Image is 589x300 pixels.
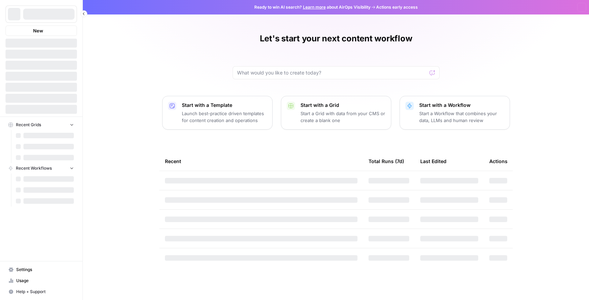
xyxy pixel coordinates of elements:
span: New [33,27,43,34]
button: Start with a TemplateLaunch best-practice driven templates for content creation and operations [162,96,273,130]
p: Start a Workflow that combines your data, LLMs and human review [419,110,504,124]
span: Recent Grids [16,122,41,128]
span: Ready to win AI search? about AirOps Visibility [254,4,371,10]
p: Start with a Template [182,102,267,109]
div: Recent [165,152,357,171]
p: Start with a Workflow [419,102,504,109]
button: Help + Support [6,286,77,297]
input: What would you like to create today? [237,69,427,76]
button: Recent Grids [6,120,77,130]
a: Usage [6,275,77,286]
div: Actions [489,152,508,171]
button: Start with a GridStart a Grid with data from your CMS or create a blank one [281,96,391,130]
span: Actions early access [376,4,418,10]
div: Last Edited [420,152,446,171]
p: Start a Grid with data from your CMS or create a blank one [301,110,385,124]
div: Total Runs (7d) [369,152,404,171]
span: Settings [16,267,74,273]
span: Recent Workflows [16,165,52,171]
button: Recent Workflows [6,163,77,173]
button: New [6,26,77,36]
button: Start with a WorkflowStart a Workflow that combines your data, LLMs and human review [400,96,510,130]
h1: Let's start your next content workflow [260,33,412,44]
p: Start with a Grid [301,102,385,109]
a: Settings [6,264,77,275]
span: Help + Support [16,289,74,295]
a: Learn more [303,4,326,10]
span: Usage [16,278,74,284]
p: Launch best-practice driven templates for content creation and operations [182,110,267,124]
